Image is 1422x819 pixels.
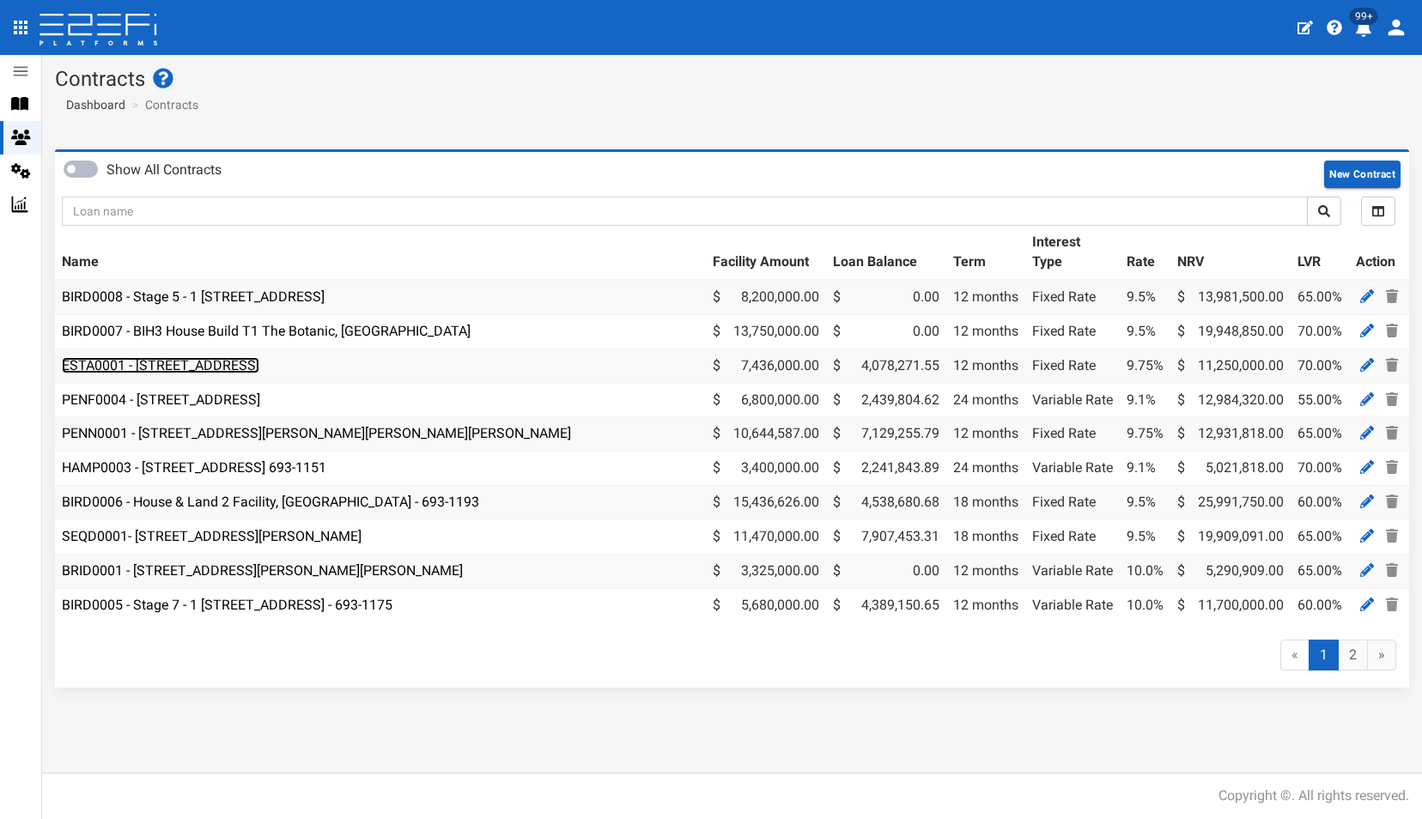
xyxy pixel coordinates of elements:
[1025,588,1120,622] td: Variable Rate
[62,528,362,544] a: SEQD0001- [STREET_ADDRESS][PERSON_NAME]
[946,226,1025,280] th: Term
[62,323,471,339] a: BIRD0007 - BIH3 House Build T1 The Botanic, [GEOGRAPHIC_DATA]
[1170,226,1291,280] th: NRV
[55,68,1409,90] h1: Contracts
[1291,452,1349,486] td: 70.00%
[826,452,946,486] td: 2,241,843.89
[706,452,826,486] td: 3,400,000.00
[946,588,1025,622] td: 12 months
[62,459,326,476] a: HAMP0003 - [STREET_ADDRESS] 693-1151
[1291,280,1349,314] td: 65.00%
[1170,349,1291,383] td: 11,250,000.00
[1120,486,1170,520] td: 9.5%
[1170,383,1291,417] td: 12,984,320.00
[1025,486,1120,520] td: Fixed Rate
[1120,452,1170,486] td: 9.1%
[706,314,826,349] td: 13,750,000.00
[1120,280,1170,314] td: 9.5%
[826,314,946,349] td: 0.00
[55,226,706,280] th: Name
[1170,452,1291,486] td: 5,021,818.00
[1025,417,1120,452] td: Fixed Rate
[1120,588,1170,622] td: 10.0%
[1291,519,1349,554] td: 65.00%
[826,519,946,554] td: 7,907,453.31
[1382,355,1402,376] a: Delete Contract
[706,226,826,280] th: Facility Amount
[1382,320,1402,342] a: Delete Contract
[1218,786,1409,806] div: Copyright ©. All rights reserved.
[826,554,946,588] td: 0.00
[62,357,259,373] a: ESTA0001 - [STREET_ADDRESS]
[826,588,946,622] td: 4,389,150.65
[1291,554,1349,588] td: 65.00%
[1025,452,1120,486] td: Variable Rate
[1382,422,1402,444] a: Delete Contract
[826,383,946,417] td: 2,439,804.62
[946,383,1025,417] td: 24 months
[1367,640,1396,671] a: »
[1382,525,1402,547] a: Delete Contract
[59,98,125,112] span: Dashboard
[1170,588,1291,622] td: 11,700,000.00
[1025,226,1120,280] th: Interest Type
[826,280,946,314] td: 0.00
[1170,554,1291,588] td: 5,290,909.00
[1382,594,1402,616] a: Delete Contract
[1291,588,1349,622] td: 60.00%
[1025,554,1120,588] td: Variable Rate
[1349,226,1409,280] th: Action
[706,554,826,588] td: 3,325,000.00
[1120,314,1170,349] td: 9.5%
[1025,280,1120,314] td: Fixed Rate
[59,96,125,113] a: Dashboard
[1382,560,1402,581] a: Delete Contract
[1170,519,1291,554] td: 19,909,091.00
[1170,314,1291,349] td: 19,948,850.00
[1309,640,1339,671] span: 1
[706,588,826,622] td: 5,680,000.00
[1291,486,1349,520] td: 60.00%
[1170,280,1291,314] td: 13,981,500.00
[1170,417,1291,452] td: 12,931,818.00
[1120,349,1170,383] td: 9.75%
[1025,519,1120,554] td: Fixed Rate
[1382,389,1402,410] a: Delete Contract
[946,280,1025,314] td: 12 months
[1120,519,1170,554] td: 9.5%
[62,391,260,408] a: PENF0004 - [STREET_ADDRESS]
[1382,491,1402,513] a: Delete Contract
[706,349,826,383] td: 7,436,000.00
[1382,457,1402,478] a: Delete Contract
[1382,286,1402,307] a: Delete Contract
[1025,383,1120,417] td: Variable Rate
[62,288,325,305] a: BIRD0008 - Stage 5 - 1 [STREET_ADDRESS]
[946,554,1025,588] td: 12 months
[706,486,826,520] td: 15,436,626.00
[946,486,1025,520] td: 18 months
[1120,417,1170,452] td: 9.75%
[1291,226,1349,280] th: LVR
[106,161,222,180] label: Show All Contracts
[946,417,1025,452] td: 12 months
[1120,554,1170,588] td: 10.0%
[62,597,392,613] a: BIRD0005 - Stage 7 - 1 [STREET_ADDRESS] - 693-1175
[706,417,826,452] td: 10,644,587.00
[946,349,1025,383] td: 12 months
[62,562,463,579] a: BRID0001 - [STREET_ADDRESS][PERSON_NAME][PERSON_NAME]
[946,519,1025,554] td: 18 months
[706,383,826,417] td: 6,800,000.00
[1291,383,1349,417] td: 55.00%
[1120,383,1170,417] td: 9.1%
[946,452,1025,486] td: 24 months
[62,494,479,510] a: BIRD0006 - House & Land 2 Facility, [GEOGRAPHIC_DATA] - 693-1193
[826,226,946,280] th: Loan Balance
[946,314,1025,349] td: 12 months
[62,197,1308,226] input: Loan name
[706,280,826,314] td: 8,200,000.00
[1025,349,1120,383] td: Fixed Rate
[1291,417,1349,452] td: 65.00%
[826,486,946,520] td: 4,538,680.68
[706,519,826,554] td: 11,470,000.00
[1338,640,1368,671] a: 2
